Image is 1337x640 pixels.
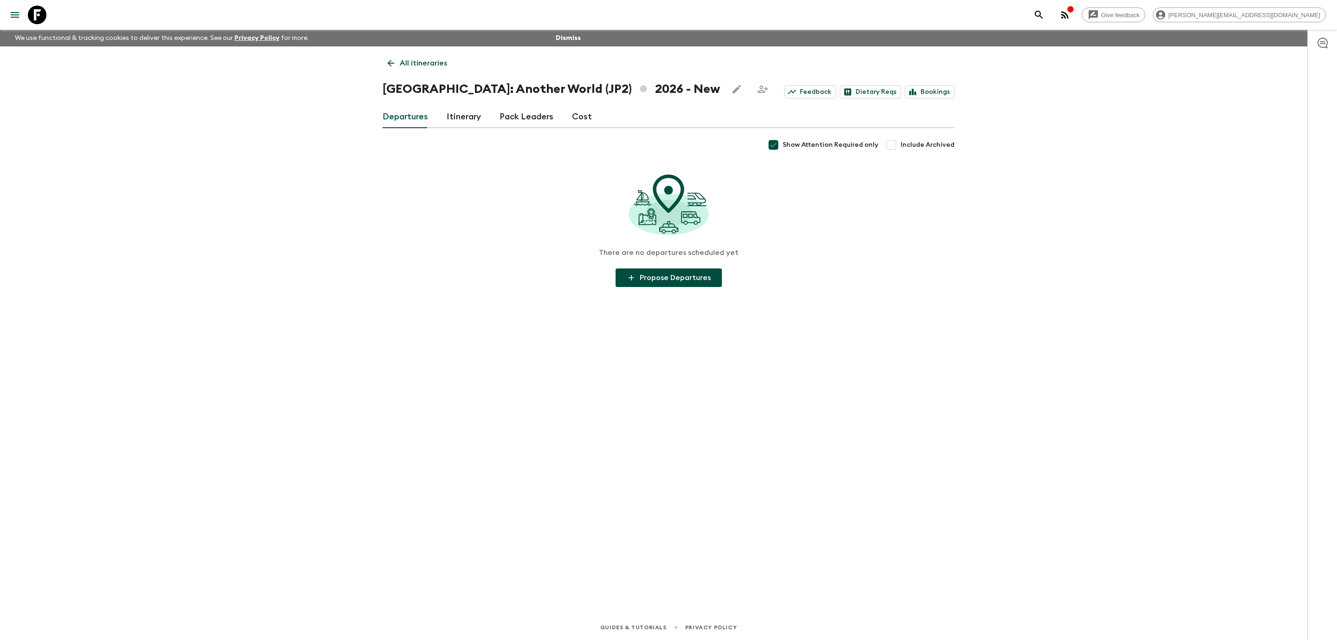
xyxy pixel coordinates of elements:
div: [PERSON_NAME][EMAIL_ADDRESS][DOMAIN_NAME] [1153,7,1326,22]
span: [PERSON_NAME][EMAIL_ADDRESS][DOMAIN_NAME] [1163,12,1325,19]
a: Feedback [784,85,836,98]
button: menu [6,6,24,24]
a: Bookings [905,85,954,98]
p: All itineraries [400,58,447,69]
p: There are no departures scheduled yet [599,248,739,257]
button: search adventures [1030,6,1048,24]
a: Give feedback [1082,7,1145,22]
button: Dismiss [553,32,583,45]
span: Give feedback [1096,12,1145,19]
a: Guides & Tutorials [600,622,667,633]
a: Cost [572,106,592,128]
button: Edit this itinerary [727,80,746,98]
a: Privacy Policy [685,622,737,633]
span: Include Archived [901,140,954,150]
span: Show Attention Required only [783,140,878,150]
h1: [GEOGRAPHIC_DATA]: Another World (JP2) 2026 - New [383,80,720,98]
p: We use functional & tracking cookies to deliver this experience. See our for more. [11,30,312,46]
button: Propose Departures [616,268,722,287]
a: Itinerary [447,106,481,128]
a: All itineraries [383,54,452,72]
a: Departures [383,106,428,128]
a: Dietary Reqs [840,85,901,98]
a: Privacy Policy [234,35,279,41]
a: Pack Leaders [500,106,553,128]
span: Share this itinerary [753,80,772,98]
